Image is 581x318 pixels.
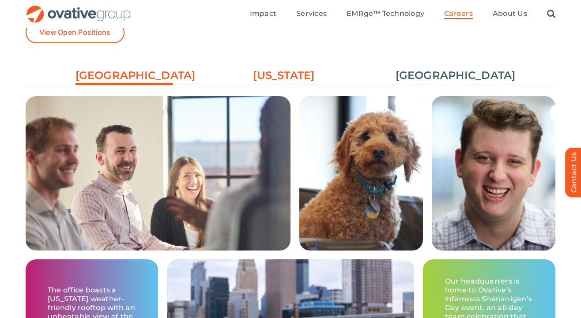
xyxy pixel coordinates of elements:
a: Impact [250,9,276,19]
span: About Us [493,9,527,18]
a: View Open Positions [26,22,124,43]
span: Impact [250,9,276,18]
a: [US_STATE] [235,68,332,83]
img: Careers – Minneapolis Grid 4 [299,96,423,251]
a: OG_Full_horizontal_RGB [26,4,132,13]
a: Services [296,9,327,19]
a: [GEOGRAPHIC_DATA] [75,68,173,87]
span: Careers [444,9,473,18]
a: Careers [444,9,473,19]
a: About Us [493,9,527,19]
a: EMRge™ Technology [347,9,424,19]
img: Careers – Minneapolis Grid 3 [432,96,555,251]
ul: Post Filters [26,64,555,87]
a: Search [547,9,555,19]
img: Careers – Minneapolis Grid 2 [26,96,290,300]
span: Services [296,9,327,18]
a: [GEOGRAPHIC_DATA] [396,68,493,83]
span: View Open Positions [39,28,111,37]
span: EMRge™ Technology [347,9,424,18]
